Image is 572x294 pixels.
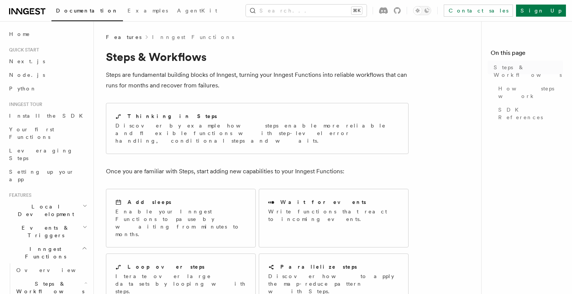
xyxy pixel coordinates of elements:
button: Inngest Functions [6,242,89,263]
span: Local Development [6,203,82,218]
span: Inngest Functions [6,245,82,260]
a: How steps work [495,82,563,103]
p: Write functions that react to incoming events. [268,208,399,223]
span: Features [6,192,31,198]
a: Sign Up [516,5,566,17]
span: Overview [16,267,94,273]
a: Steps & Workflows [491,61,563,82]
a: Node.js [6,68,89,82]
a: Examples [123,2,173,20]
button: Local Development [6,200,89,221]
span: AgentKit [177,8,217,14]
p: Discover by example how steps enable more reliable and flexible functions with step-level error h... [115,122,399,145]
span: Events & Triggers [6,224,82,239]
h1: Steps & Workflows [106,50,409,64]
p: Enable your Inngest Functions to pause by waiting from minutes to months. [115,208,246,238]
a: Add sleepsEnable your Inngest Functions to pause by waiting from minutes to months. [106,189,256,247]
span: Documentation [56,8,118,14]
h2: Loop over steps [127,263,205,271]
a: Inngest Functions [152,33,234,41]
a: SDK References [495,103,563,124]
span: Setting up your app [9,169,74,182]
a: Install the SDK [6,109,89,123]
a: AgentKit [173,2,222,20]
kbd: ⌘K [351,7,362,14]
span: Features [106,33,141,41]
p: Once you are familiar with Steps, start adding new capabilities to your Inngest Functions: [106,166,409,177]
a: Your first Functions [6,123,89,144]
span: How steps work [498,85,563,100]
a: Thinking in StepsDiscover by example how steps enable more reliable and flexible functions with s... [106,103,409,154]
a: Python [6,82,89,95]
span: Your first Functions [9,126,54,140]
a: Documentation [51,2,123,21]
span: Leveraging Steps [9,148,73,161]
a: Next.js [6,54,89,68]
span: Next.js [9,58,45,64]
span: Steps & Workflows [494,64,563,79]
button: Events & Triggers [6,221,89,242]
h2: Wait for events [280,198,366,206]
span: Quick start [6,47,39,53]
h2: Add sleeps [127,198,171,206]
p: Steps are fundamental building blocks of Inngest, turning your Inngest Functions into reliable wo... [106,70,409,91]
a: Setting up your app [6,165,89,186]
span: SDK References [498,106,563,121]
h2: Parallelize steps [280,263,357,271]
span: Inngest tour [6,101,42,107]
a: Contact sales [444,5,513,17]
span: Home [9,30,30,38]
a: Overview [13,263,89,277]
span: Examples [127,8,168,14]
span: Node.js [9,72,45,78]
a: Home [6,27,89,41]
h2: Thinking in Steps [127,112,217,120]
a: Leveraging Steps [6,144,89,165]
h4: On this page [491,48,563,61]
span: Install the SDK [9,113,87,119]
span: Python [9,86,37,92]
button: Search...⌘K [246,5,367,17]
button: Toggle dark mode [413,6,431,15]
a: Wait for eventsWrite functions that react to incoming events. [259,189,409,247]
